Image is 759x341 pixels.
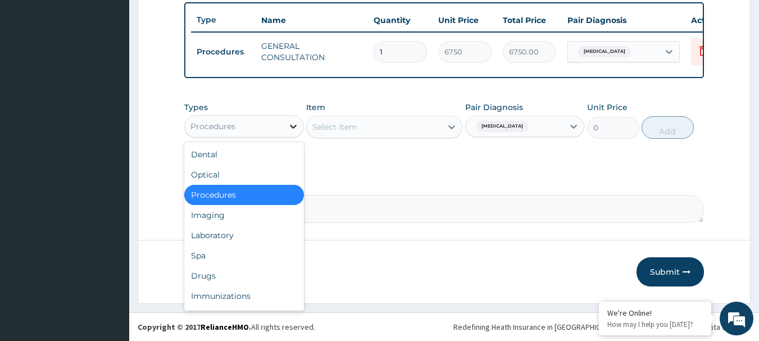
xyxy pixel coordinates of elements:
[465,102,523,113] label: Pair Diagnosis
[21,56,46,84] img: d_794563401_company_1708531726252_794563401
[642,116,694,139] button: Add
[184,6,211,33] div: Minimize live chat window
[6,224,214,263] textarea: Type your message and hit 'Enter'
[184,103,208,112] label: Types
[58,63,189,78] div: Chat with us now
[685,9,742,31] th: Actions
[184,205,304,225] div: Imaging
[637,257,704,287] button: Submit
[190,121,235,132] div: Procedures
[368,9,433,31] th: Quantity
[184,165,304,185] div: Optical
[138,322,251,332] strong: Copyright © 2017 .
[607,308,703,318] div: We're Online!
[587,102,628,113] label: Unit Price
[184,225,304,245] div: Laboratory
[306,102,325,113] label: Item
[184,185,304,205] div: Procedures
[497,9,562,31] th: Total Price
[184,286,304,306] div: Immunizations
[433,9,497,31] th: Unit Price
[256,35,368,69] td: GENERAL CONSULTATION
[184,245,304,266] div: Spa
[453,321,751,333] div: Redefining Heath Insurance in [GEOGRAPHIC_DATA] using Telemedicine and Data Science!
[184,144,304,165] div: Dental
[184,179,705,189] label: Comment
[312,121,357,133] div: Select Item
[607,320,703,329] p: How may I help you today?
[578,46,631,57] span: [MEDICAL_DATA]
[65,100,155,213] span: We're online!
[129,312,759,341] footer: All rights reserved.
[256,9,368,31] th: Name
[562,9,685,31] th: Pair Diagnosis
[184,306,304,326] div: Others
[476,121,529,132] span: [MEDICAL_DATA]
[201,322,249,332] a: RelianceHMO
[191,10,256,30] th: Type
[184,266,304,286] div: Drugs
[191,42,256,62] td: Procedures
